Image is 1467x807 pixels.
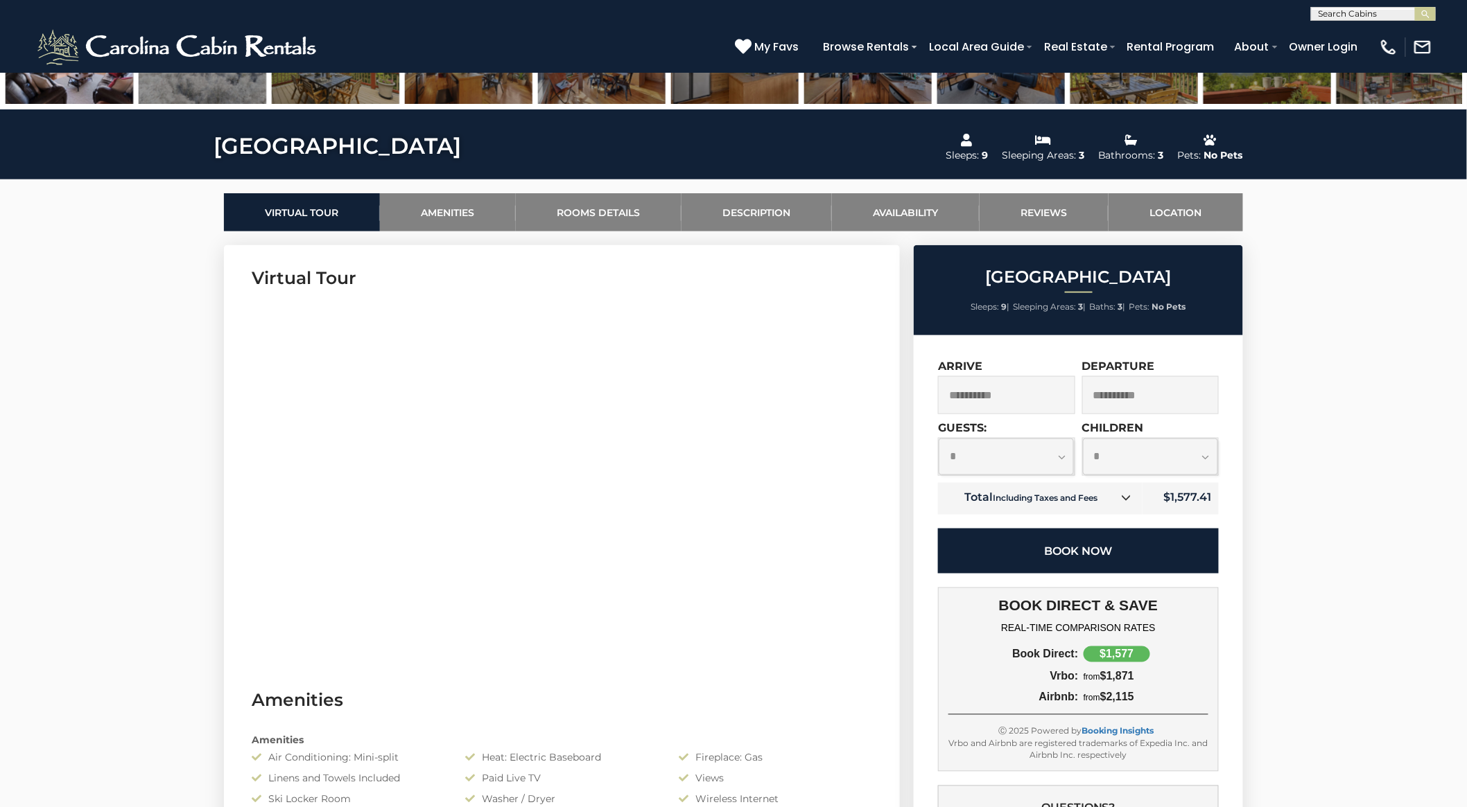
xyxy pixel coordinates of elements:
span: from [1084,673,1100,682]
h3: Virtual Tour [252,266,872,290]
a: My Favs [735,38,802,56]
a: Booking Insights [1082,726,1154,736]
div: $2,115 [1079,691,1209,704]
a: Owner Login [1283,35,1365,59]
div: Wireless Internet [669,792,883,806]
button: Book Now [938,529,1219,574]
div: Fireplace: Gas [669,751,883,765]
td: $1,577.41 [1143,483,1219,515]
div: Heat: Electric Baseboard [455,751,668,765]
a: Rental Program [1120,35,1222,59]
li: | [971,298,1010,316]
div: Views [669,772,883,786]
a: Amenities [380,193,516,231]
span: Sleeps: [971,301,1000,312]
strong: 3 [1079,301,1084,312]
a: Availability [832,193,980,231]
div: Vrbo: [948,671,1079,683]
li: | [1014,298,1086,316]
div: Ski Locker Room [241,792,455,806]
div: $1,871 [1079,671,1209,683]
div: Washer / Dryer [455,792,668,806]
a: Virtual Tour [224,193,380,231]
a: Browse Rentals [816,35,916,59]
div: Ⓒ 2025 Powered by [948,725,1208,737]
a: Description [682,193,832,231]
img: White-1-2.png [35,26,322,68]
span: Baths: [1090,301,1116,312]
label: Departure [1082,360,1155,373]
span: My Favs [754,38,799,55]
h4: REAL-TIME COMPARISON RATES [948,623,1208,634]
label: Arrive [938,360,982,373]
li: | [1090,298,1126,316]
div: Amenities [241,734,883,747]
a: Reviews [980,193,1109,231]
small: Including Taxes and Fees [993,493,1097,503]
img: mail-regular-white.png [1413,37,1432,57]
span: from [1084,693,1100,703]
strong: 3 [1118,301,1123,312]
strong: 9 [1002,301,1007,312]
h3: Amenities [252,689,872,713]
div: Airbnb: [948,691,1079,704]
a: About [1228,35,1276,59]
div: $1,577 [1084,646,1150,662]
h2: [GEOGRAPHIC_DATA] [917,268,1240,286]
h3: BOOK DIRECT & SAVE [948,598,1208,614]
a: Rooms Details [516,193,682,231]
span: Pets: [1129,301,1150,312]
td: Total [938,483,1143,515]
a: Real Estate [1037,35,1114,59]
div: Air Conditioning: Mini-split [241,751,455,765]
label: Guests: [938,421,987,434]
a: Location [1109,193,1243,231]
img: phone-regular-white.png [1379,37,1398,57]
div: Book Direct: [948,648,1079,661]
div: Paid Live TV [455,772,668,786]
label: Children [1082,421,1144,434]
div: Vrbo and Airbnb are registered trademarks of Expedia Inc. and Airbnb Inc. respectively [948,738,1208,761]
strong: No Pets [1152,301,1186,312]
a: Local Area Guide [922,35,1031,59]
span: Sleeping Areas: [1014,301,1077,312]
div: Linens and Towels Included [241,772,455,786]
